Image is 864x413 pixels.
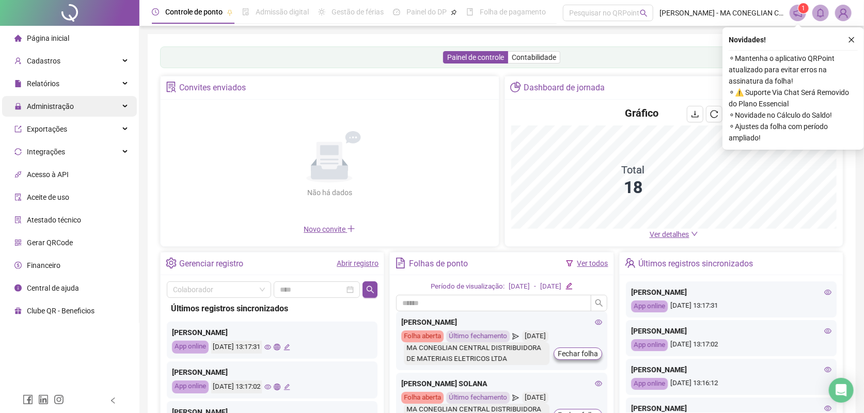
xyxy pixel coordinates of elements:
[631,300,831,312] div: [DATE] 13:17:31
[534,281,536,292] div: -
[824,366,831,373] span: eye
[27,261,60,269] span: Financeiro
[14,307,22,314] span: gift
[14,216,22,224] span: solution
[14,35,22,42] span: home
[14,148,22,155] span: sync
[23,394,33,405] span: facebook
[836,5,851,21] img: 30179
[631,339,831,351] div: [DATE] 13:17:02
[172,367,372,378] div: [PERSON_NAME]
[691,110,699,118] span: download
[332,8,384,16] span: Gestão de férias
[447,53,504,61] span: Painel de controle
[729,121,858,144] span: ⚬ Ajustes da folha com período ampliado!
[172,327,372,338] div: [PERSON_NAME]
[512,330,519,342] span: send
[264,384,271,390] span: eye
[798,3,809,13] sup: 1
[27,170,69,179] span: Acesso à API
[729,53,858,87] span: ⚬ Mantenha o aplicativo QRPoint atualizado para evitar erros na assinatura da folha!
[401,392,444,404] div: Folha aberta
[274,344,280,351] span: global
[802,5,806,12] span: 1
[27,80,59,88] span: Relatórios
[366,285,374,294] span: search
[710,110,718,118] span: reload
[848,36,855,43] span: close
[406,8,447,16] span: Painel do DP
[347,225,355,233] span: plus
[27,193,69,201] span: Aceite de uso
[446,392,510,404] div: Último fechamento
[522,330,548,342] div: [DATE]
[640,9,648,17] span: search
[631,378,668,390] div: App online
[650,230,689,239] span: Ver detalhes
[27,125,67,133] span: Exportações
[14,125,22,133] span: export
[577,259,608,267] a: Ver todos
[480,8,546,16] span: Folha de pagamento
[179,255,243,273] div: Gerenciar registro
[284,384,290,390] span: edit
[318,8,325,15] span: sun
[404,342,549,365] div: MA CONEGLIAN CENTRAL DISTRIBUIDORA DE MATERIAIS ELETRICOS LTDA
[522,392,548,404] div: [DATE]
[595,319,602,326] span: eye
[512,53,556,61] span: Contabilidade
[395,258,406,268] span: file-text
[554,347,602,360] button: Fechar folha
[27,148,65,156] span: Integrações
[242,8,249,15] span: file-done
[171,302,373,315] div: Últimos registros sincronizados
[227,9,233,15] span: pushpin
[14,262,22,269] span: dollar
[565,282,572,289] span: edit
[650,230,698,239] a: Ver detalhes down
[509,281,530,292] div: [DATE]
[451,9,457,15] span: pushpin
[282,187,377,198] div: Não há dados
[54,394,64,405] span: instagram
[14,103,22,110] span: lock
[27,34,69,42] span: Página inicial
[631,287,831,298] div: [PERSON_NAME]
[510,82,521,92] span: pie-chart
[27,307,95,315] span: Clube QR - Beneficios
[824,327,831,335] span: eye
[14,194,22,201] span: audit
[625,106,658,120] h4: Gráfico
[631,300,668,312] div: App online
[595,299,603,307] span: search
[659,7,783,19] span: [PERSON_NAME] - MA CONEGLIAN CENTRAL
[27,284,79,292] span: Central de ajuda
[179,79,246,97] div: Convites enviados
[793,8,803,18] span: notification
[829,378,854,403] div: Open Intercom Messenger
[14,57,22,65] span: user-add
[816,8,825,18] span: bell
[401,316,602,328] div: [PERSON_NAME]
[284,344,290,351] span: edit
[27,239,73,247] span: Gerar QRCode
[729,109,858,121] span: ⚬ Novidade no Cálculo do Saldo!
[446,330,510,342] div: Último fechamento
[631,378,831,390] div: [DATE] 13:16:12
[27,57,60,65] span: Cadastros
[566,260,573,267] span: filter
[14,171,22,178] span: api
[729,34,766,45] span: Novidades !
[166,258,177,268] span: setting
[14,239,22,246] span: qrcode
[824,405,831,412] span: eye
[274,384,280,390] span: global
[211,341,262,354] div: [DATE] 13:17:31
[27,216,81,224] span: Atestado técnico
[256,8,309,16] span: Admissão digital
[393,8,400,15] span: dashboard
[337,259,379,267] a: Abrir registro
[264,344,271,351] span: eye
[165,8,223,16] span: Controle de ponto
[631,339,668,351] div: App online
